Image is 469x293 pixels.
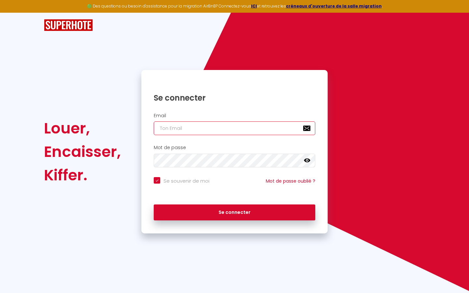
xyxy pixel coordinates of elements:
[44,163,121,187] div: Kiffer.
[266,178,315,184] a: Mot de passe oublié ?
[154,204,315,221] button: Se connecter
[286,3,382,9] a: créneaux d'ouverture de la salle migration
[44,19,93,31] img: SuperHote logo
[154,113,315,119] h2: Email
[154,145,315,150] h2: Mot de passe
[251,3,257,9] a: ICI
[44,140,121,163] div: Encaisser,
[154,121,315,135] input: Ton Email
[44,117,121,140] div: Louer,
[154,93,315,103] h1: Se connecter
[5,3,25,22] button: Ouvrir le widget de chat LiveChat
